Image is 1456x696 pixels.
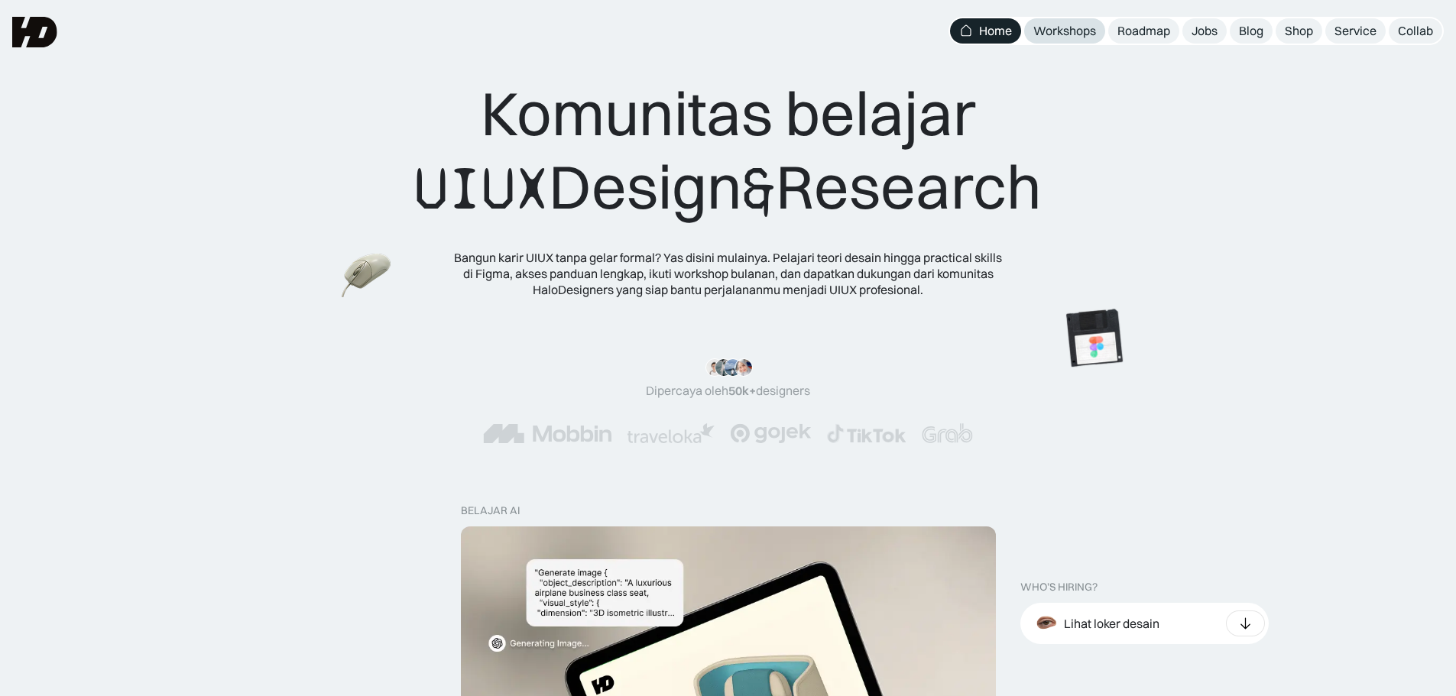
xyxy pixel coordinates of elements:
a: Service [1325,18,1386,44]
div: Jobs [1192,23,1218,39]
a: Blog [1230,18,1273,44]
a: Roadmap [1108,18,1179,44]
span: 50k+ [728,383,756,398]
a: Jobs [1182,18,1227,44]
a: Workshops [1024,18,1105,44]
a: Home [950,18,1021,44]
div: Workshops [1033,23,1096,39]
div: Bangun karir UIUX tanpa gelar formal? Yas disini mulainya. Pelajari teori desain hingga practical... [453,250,1004,297]
div: Home [979,23,1012,39]
div: Shop [1285,23,1313,39]
div: WHO’S HIRING? [1020,581,1098,594]
div: Komunitas belajar Design Research [414,76,1042,225]
div: Service [1334,23,1377,39]
div: Collab [1398,23,1433,39]
a: Shop [1276,18,1322,44]
span: UIUX [414,152,549,225]
a: Collab [1389,18,1442,44]
div: belajar ai [461,504,520,517]
div: Blog [1239,23,1263,39]
div: Dipercaya oleh designers [646,383,810,399]
span: & [742,152,776,225]
div: Lihat loker desain [1064,616,1159,632]
div: Roadmap [1117,23,1170,39]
